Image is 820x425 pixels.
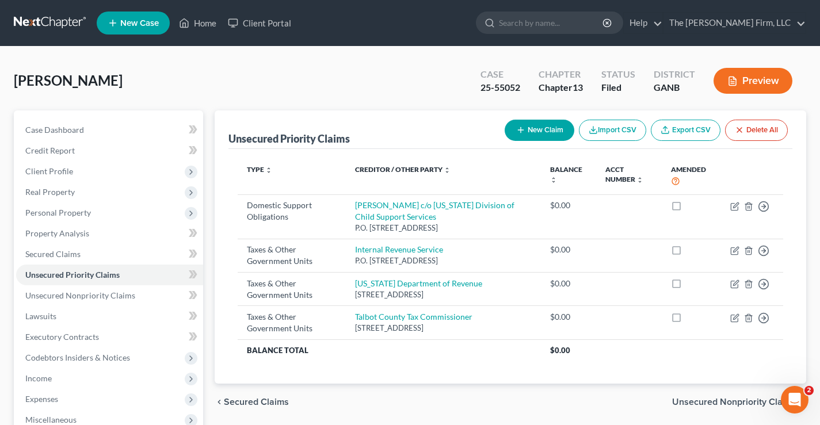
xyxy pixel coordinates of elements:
[25,228,89,238] span: Property Analysis
[672,397,797,407] span: Unsecured Nonpriority Claims
[601,68,635,81] div: Status
[247,278,337,301] div: Taxes & Other Government Units
[499,12,604,33] input: Search by name...
[25,166,73,176] span: Client Profile
[25,270,120,279] span: Unsecured Priority Claims
[25,187,75,197] span: Real Property
[573,82,583,93] span: 13
[14,72,123,89] span: [PERSON_NAME]
[550,311,588,323] div: $0.00
[25,415,77,424] span: Miscellaneous
[16,140,203,161] a: Credit Report
[636,177,643,183] i: unfold_more
[228,132,350,146] div: Unsecured Priority Claims
[238,339,540,360] th: Balance Total
[714,68,792,94] button: Preview
[215,397,224,407] i: chevron_left
[804,386,814,395] span: 2
[480,81,520,94] div: 25-55052
[355,323,532,334] div: [STREET_ADDRESS]
[16,306,203,327] a: Lawsuits
[16,120,203,140] a: Case Dashboard
[120,19,159,28] span: New Case
[355,312,472,321] a: Talbot County Tax Commissioner
[355,255,532,266] div: P.O. [STREET_ADDRESS]
[16,244,203,265] a: Secured Claims
[222,13,297,33] a: Client Portal
[663,13,806,33] a: The [PERSON_NAME] Firm, LLC
[173,13,222,33] a: Home
[265,167,272,174] i: unfold_more
[480,68,520,81] div: Case
[247,244,337,267] div: Taxes & Other Government Units
[355,200,514,221] a: [PERSON_NAME] c/o [US_STATE] Division of Child Support Services
[25,311,56,321] span: Lawsuits
[16,265,203,285] a: Unsecured Priority Claims
[25,146,75,155] span: Credit Report
[579,120,646,141] button: Import CSV
[247,311,337,334] div: Taxes & Other Government Units
[355,223,532,233] div: P.O. [STREET_ADDRESS]
[550,177,557,183] i: unfold_more
[25,394,58,404] span: Expenses
[16,285,203,306] a: Unsecured Nonpriority Claims
[550,346,570,355] span: $0.00
[605,165,643,183] a: Acct Number unfold_more
[25,125,84,135] span: Case Dashboard
[539,81,583,94] div: Chapter
[16,327,203,347] a: Executory Contracts
[444,167,451,174] i: unfold_more
[25,290,135,300] span: Unsecured Nonpriority Claims
[662,158,721,194] th: Amended
[624,13,662,33] a: Help
[781,386,808,413] iframe: Intercom live chat
[550,165,582,183] a: Balance unfold_more
[16,223,203,244] a: Property Analysis
[550,244,588,255] div: $0.00
[601,81,635,94] div: Filed
[725,120,788,141] button: Delete All
[672,397,806,407] button: Unsecured Nonpriority Claims chevron_right
[355,278,482,288] a: [US_STATE] Department of Revenue
[215,397,289,407] button: chevron_left Secured Claims
[550,200,588,211] div: $0.00
[654,81,695,94] div: GANB
[355,289,532,300] div: [STREET_ADDRESS]
[25,208,91,217] span: Personal Property
[654,68,695,81] div: District
[539,68,583,81] div: Chapter
[25,249,81,259] span: Secured Claims
[550,278,588,289] div: $0.00
[25,373,52,383] span: Income
[505,120,574,141] button: New Claim
[25,353,130,362] span: Codebtors Insiders & Notices
[224,397,289,407] span: Secured Claims
[247,165,272,174] a: Type unfold_more
[25,332,99,342] span: Executory Contracts
[355,244,443,254] a: Internal Revenue Service
[247,200,337,223] div: Domestic Support Obligations
[355,165,451,174] a: Creditor / Other Party unfold_more
[651,120,720,141] a: Export CSV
